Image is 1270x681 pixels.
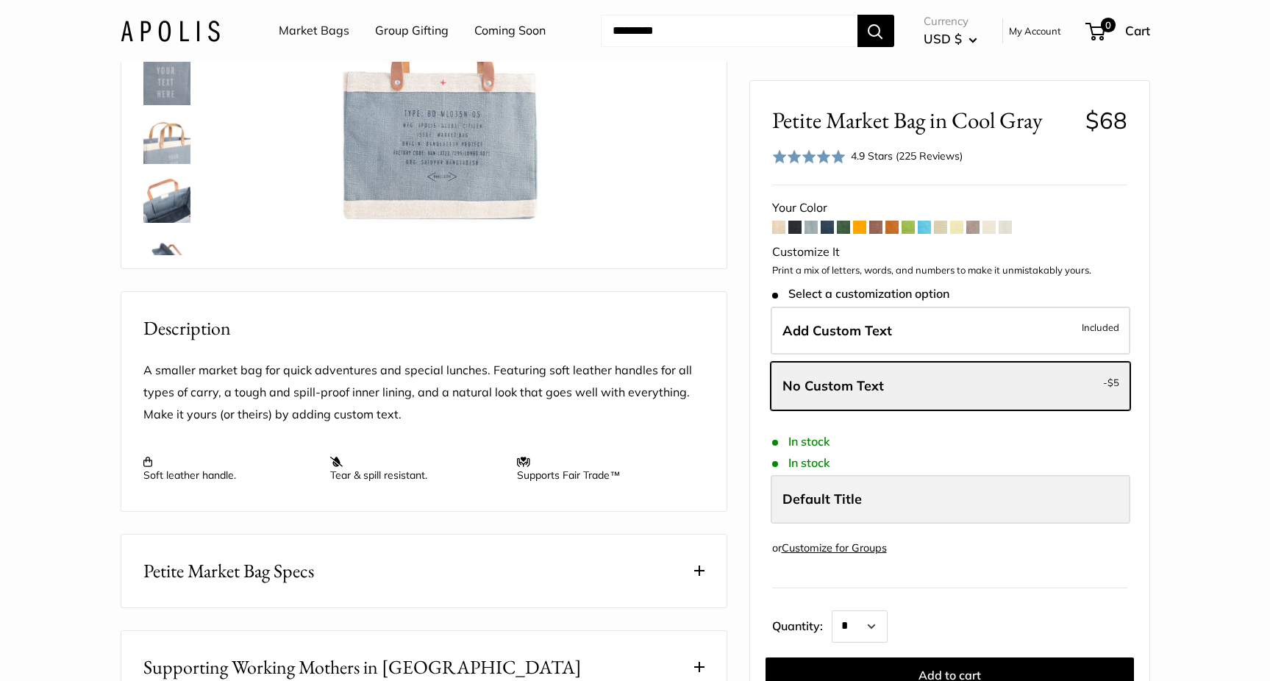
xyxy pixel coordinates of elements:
[121,535,727,607] button: Petite Market Bag Specs
[121,20,220,41] img: Apolis
[140,173,193,226] a: Petite Market Bag in Cool Gray
[782,377,884,394] span: No Custom Text
[772,146,963,167] div: 4.9 Stars (225 Reviews)
[772,263,1127,278] p: Print a mix of letters, words, and numbers to make it unmistakably yours.
[143,117,190,164] img: Petite Market Bag in Cool Gray
[1082,318,1119,336] span: Included
[140,55,193,108] a: Petite Market Bag in Cool Gray
[140,114,193,167] a: Petite Market Bag in Cool Gray
[140,232,193,285] a: Petite Market Bag in Cool Gray
[1085,106,1127,135] span: $68
[924,27,977,51] button: USD $
[1125,23,1150,38] span: Cart
[143,235,190,282] img: Petite Market Bag in Cool Gray
[1009,22,1061,40] a: My Account
[772,606,832,643] label: Quantity:
[782,322,892,339] span: Add Custom Text
[772,538,887,558] div: or
[851,148,963,164] div: 4.9 Stars (225 Reviews)
[772,197,1127,219] div: Your Color
[924,31,962,46] span: USD $
[474,20,546,42] a: Coming Soon
[1100,18,1115,32] span: 0
[772,435,830,449] span: In stock
[1107,377,1119,388] span: $5
[924,11,977,32] span: Currency
[857,15,894,47] button: Search
[782,541,887,555] a: Customize for Groups
[143,176,190,223] img: Petite Market Bag in Cool Gray
[143,455,315,482] p: Soft leather handle.
[143,557,314,585] span: Petite Market Bag Specs
[771,475,1130,524] label: Default Title
[517,455,689,482] p: Supports Fair Trade™
[143,314,704,343] h2: Description
[772,287,949,301] span: Select a customization option
[772,241,1127,263] div: Customize It
[375,20,449,42] a: Group Gifting
[601,15,857,47] input: Search...
[782,491,862,507] span: Default Title
[330,455,502,482] p: Tear & spill resistant.
[143,360,704,426] p: A smaller market bag for quick adventures and special lunches. Featuring soft leather handles for...
[279,20,349,42] a: Market Bags
[771,307,1130,355] label: Add Custom Text
[12,625,157,669] iframe: Sign Up via Text for Offers
[1087,19,1150,43] a: 0 Cart
[1103,374,1119,391] span: -
[771,362,1130,410] label: Leave Blank
[143,58,190,105] img: Petite Market Bag in Cool Gray
[772,456,830,470] span: In stock
[772,107,1074,134] span: Petite Market Bag in Cool Gray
